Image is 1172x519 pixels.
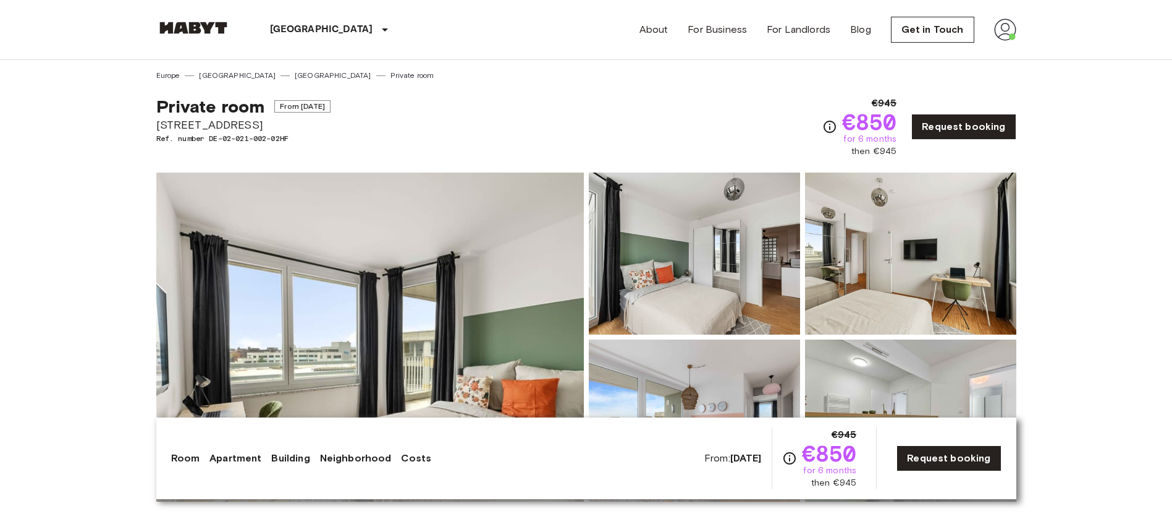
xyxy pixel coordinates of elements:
[704,452,762,465] span: From:
[171,451,200,466] a: Room
[896,445,1001,471] a: Request booking
[156,22,230,34] img: Habyt
[156,173,584,502] img: Marketing picture of unit DE-02-021-002-02HF
[891,17,974,43] a: Get in Touch
[589,173,800,335] img: Picture of unit DE-02-021-002-02HF
[589,340,800,502] img: Picture of unit DE-02-021-002-02HF
[994,19,1016,41] img: avatar
[156,117,331,133] span: [STREET_ADDRESS]
[842,111,897,133] span: €850
[274,100,331,113] span: From [DATE]
[271,451,310,466] a: Building
[843,133,896,145] span: for 6 months
[802,442,857,465] span: €850
[767,22,830,37] a: For Landlords
[199,70,276,81] a: [GEOGRAPHIC_DATA]
[822,119,837,134] svg: Check cost overview for full price breakdown. Please note that discounts apply to new joiners onl...
[209,451,261,466] a: Apartment
[320,451,392,466] a: Neighborhood
[832,427,857,442] span: €945
[805,173,1016,335] img: Picture of unit DE-02-021-002-02HF
[270,22,373,37] p: [GEOGRAPHIC_DATA]
[805,340,1016,502] img: Picture of unit DE-02-021-002-02HF
[156,133,331,144] span: Ref. number DE-02-021-002-02HF
[911,114,1016,140] a: Request booking
[811,477,856,489] span: then €945
[730,452,762,464] b: [DATE]
[639,22,668,37] a: About
[156,70,180,81] a: Europe
[688,22,747,37] a: For Business
[803,465,856,477] span: for 6 months
[401,451,431,466] a: Costs
[850,22,871,37] a: Blog
[295,70,371,81] a: [GEOGRAPHIC_DATA]
[782,451,797,466] svg: Check cost overview for full price breakdown. Please note that discounts apply to new joiners onl...
[390,70,434,81] a: Private room
[872,96,897,111] span: €945
[156,96,265,117] span: Private room
[851,145,896,158] span: then €945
